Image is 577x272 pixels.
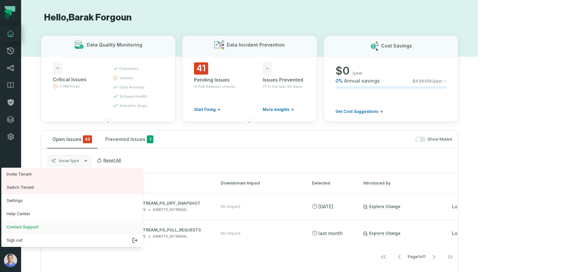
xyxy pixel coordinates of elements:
span: schema health [119,94,147,99]
span: 1 [147,135,153,143]
div: AIRBYTE_INTERNAL [153,207,187,212]
div: Live Issues(2) [41,193,458,265]
span: semantic bugs [119,103,147,108]
button: Open Issues [47,130,97,148]
span: $ 4.6645K /year [413,79,442,84]
p: RAW_RAW__STREAM_PG_DIFF_SNAPSHOT [111,201,208,206]
a: Invite Tenant [1,168,143,181]
button: Reset All [94,155,123,166]
h1: Hello, Barak Forgoun [41,12,458,23]
h3: Data Incident Prevention [227,42,285,48]
span: More insights [263,107,289,112]
div: Show Muted [161,137,452,142]
div: Critical Issues [53,76,101,83]
span: Issue type [59,158,79,163]
a: Explore Change [363,204,401,209]
div: Issues Prevented [263,77,305,83]
span: 0 % [336,78,343,84]
a: Explore Change [363,231,401,236]
a: Start Fixing [194,107,220,112]
span: Get Cost Suggestions [336,109,378,114]
span: volume [119,75,133,81]
a: Get Cost Suggestions [336,109,383,114]
button: Sign out [1,234,143,247]
span: in Pull Request checks [194,84,236,89]
p: Loading data graph... [452,203,501,210]
button: Switch Tenant [1,181,143,194]
span: freshness [119,66,139,71]
button: Data Quality Monitoring-Critical Issues2 Warningsfreshnessvolumedata anomalyschema healthsemantic... [41,35,176,122]
button: Cost Savings$0/year0%Annual savings$4.6645K/yearGet Cost Suggestions [324,35,458,122]
div: Detected [312,180,351,186]
div: No Impact [221,204,240,209]
span: /year [352,71,363,76]
button: Go to first page [375,250,391,263]
div: No Impact [221,231,240,236]
span: Start Fixing [194,107,216,112]
span: $ 0 [336,64,350,78]
div: Pending Issues [194,77,236,83]
button: Settings [1,194,143,207]
p: Loading data graph... [452,230,501,237]
div: AIRBYTE_INTERNAL [153,234,187,239]
span: 41 [194,62,208,75]
div: Downstream Impact [221,180,300,186]
h3: Data Quality Monitoring [87,42,142,48]
button: Prevented Issues [100,130,159,148]
button: Go to last page [442,250,458,263]
span: data anomaly [119,85,144,90]
relative-time: Aug 19, 2025, 4:28 AM GMT+3 [318,230,343,236]
button: Issue type [48,155,91,166]
span: Annual savings [344,78,380,84]
img: avatar of Barak Forgoun [4,254,17,267]
span: - [263,62,272,75]
button: Go to next page [426,250,442,263]
ul: Page 1 of 1 [375,250,458,263]
p: RAW_RAW__STREAM_PG_PULL_REQUESTS [111,227,208,233]
button: Data Incident Prevention41Pending Issuesin Pull Request checksStart Fixing-Issues PreventedIn the... [182,35,317,122]
span: 2 Warnings [59,84,80,89]
a: Contact Support [1,221,143,234]
span: - [53,62,62,74]
a: Help Center [1,207,143,221]
div: Introduced by [363,180,423,186]
button: Go to previous page [392,250,407,263]
span: In the last 90 days [268,84,302,89]
relative-time: Sep 12, 2025, 5:08 AM GMT+3 [318,204,333,209]
a: More insights [263,107,294,112]
span: critical issues and errors combined [83,135,92,143]
nav: pagination [41,250,458,263]
h3: Cost Savings [381,43,412,49]
div: avatar of Barak Forgoun [1,168,143,247]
